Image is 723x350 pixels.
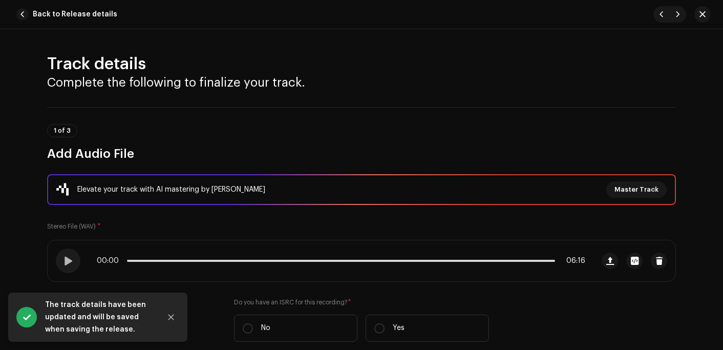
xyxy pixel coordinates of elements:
p: No [261,323,270,334]
button: Close [161,307,181,327]
div: Elevate your track with AI mastering by [PERSON_NAME] [77,183,265,196]
h2: Track details [47,54,676,74]
label: Do you have an ISRC for this recording? [234,298,489,306]
span: Master Track [614,179,658,200]
p: Yes [393,323,405,334]
h3: Complete the following to finalize your track. [47,74,676,91]
h3: Add Audio File [47,146,676,162]
span: 06:16 [559,257,585,265]
div: The track details have been updated and will be saved when saving the release. [45,299,153,336]
button: Master Track [606,181,667,198]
